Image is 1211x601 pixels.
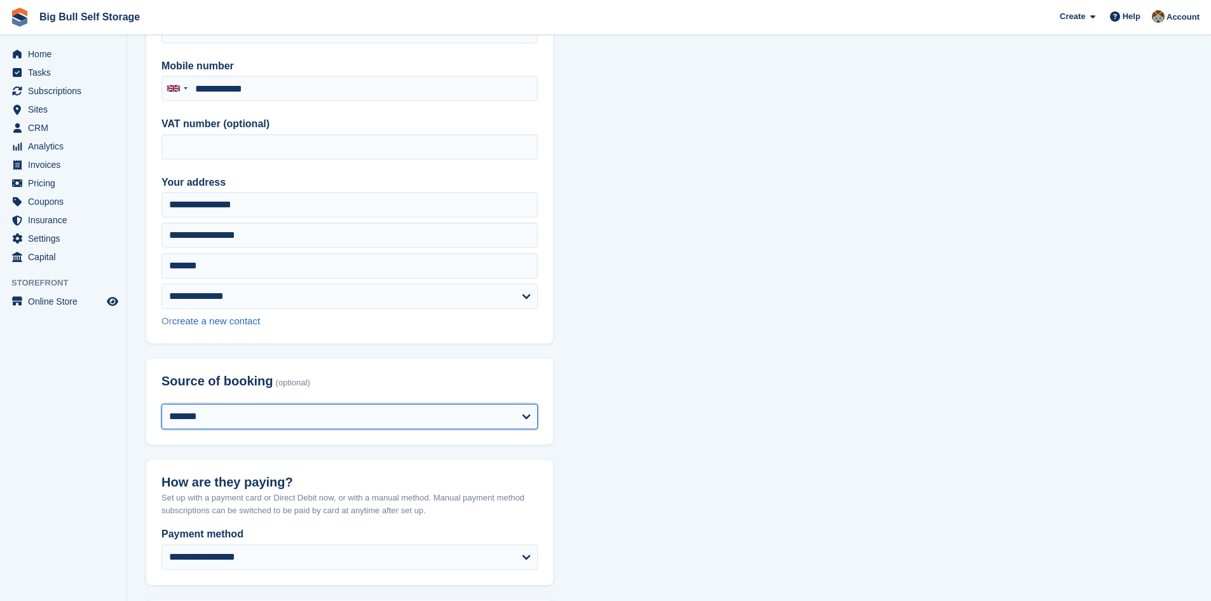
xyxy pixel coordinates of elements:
[1152,10,1165,23] img: Mike Llewellen Palmer
[161,527,538,542] label: Payment method
[28,248,104,266] span: Capital
[28,230,104,247] span: Settings
[10,8,29,27] img: stora-icon-8386f47178a22dfd0bd8f6a31ec36ba5ce8667c1dd55bd0f319d3a0aa187defe.svg
[172,315,260,326] a: create a new contact
[1060,10,1085,23] span: Create
[6,45,120,63] a: menu
[28,174,104,192] span: Pricing
[6,230,120,247] a: menu
[6,119,120,137] a: menu
[28,100,104,118] span: Sites
[6,100,120,118] a: menu
[6,293,120,310] a: menu
[105,294,120,309] a: Preview store
[161,59,538,74] label: Mobile number
[6,193,120,211] a: menu
[28,156,104,174] span: Invoices
[162,76,191,100] div: United Kingdom: +44
[34,6,145,27] a: Big Bull Self Storage
[28,119,104,137] span: CRM
[6,137,120,155] a: menu
[161,116,538,132] label: VAT number (optional)
[28,193,104,211] span: Coupons
[161,175,538,190] label: Your address
[6,82,120,100] a: menu
[11,277,127,289] span: Storefront
[28,211,104,229] span: Insurance
[161,475,538,490] h2: How are they paying?
[28,137,104,155] span: Analytics
[28,45,104,63] span: Home
[1167,11,1200,24] span: Account
[28,64,104,81] span: Tasks
[6,248,120,266] a: menu
[28,293,104,310] span: Online Store
[6,64,120,81] a: menu
[161,374,273,389] span: Source of booking
[1123,10,1140,23] span: Help
[6,211,120,229] a: menu
[6,174,120,192] a: menu
[6,156,120,174] a: menu
[161,314,538,329] div: Or
[28,82,104,100] span: Subscriptions
[161,492,538,516] p: Set up with a payment card or Direct Debit now, or with a manual method. Manual payment method su...
[276,378,310,388] span: (optional)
